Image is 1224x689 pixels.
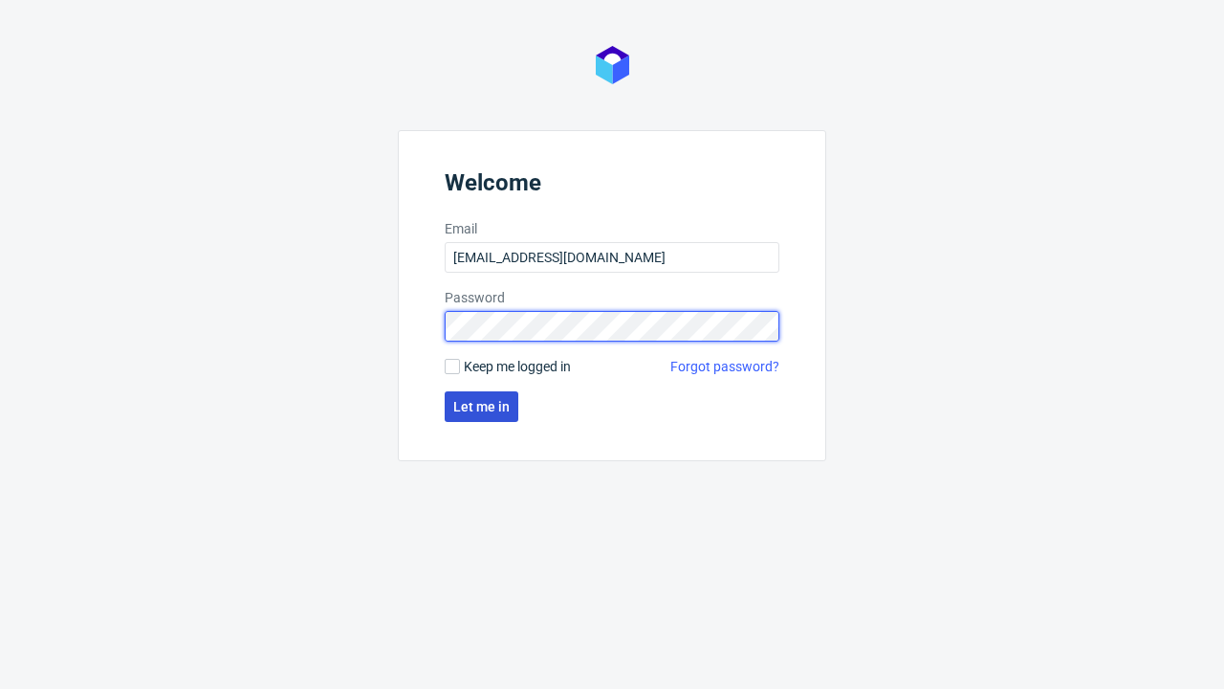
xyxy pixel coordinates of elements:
header: Welcome [445,169,779,204]
input: you@youremail.com [445,242,779,273]
label: Password [445,288,779,307]
a: Forgot password? [670,357,779,376]
span: Let me in [453,400,510,413]
button: Let me in [445,391,518,422]
label: Email [445,219,779,238]
span: Keep me logged in [464,357,571,376]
